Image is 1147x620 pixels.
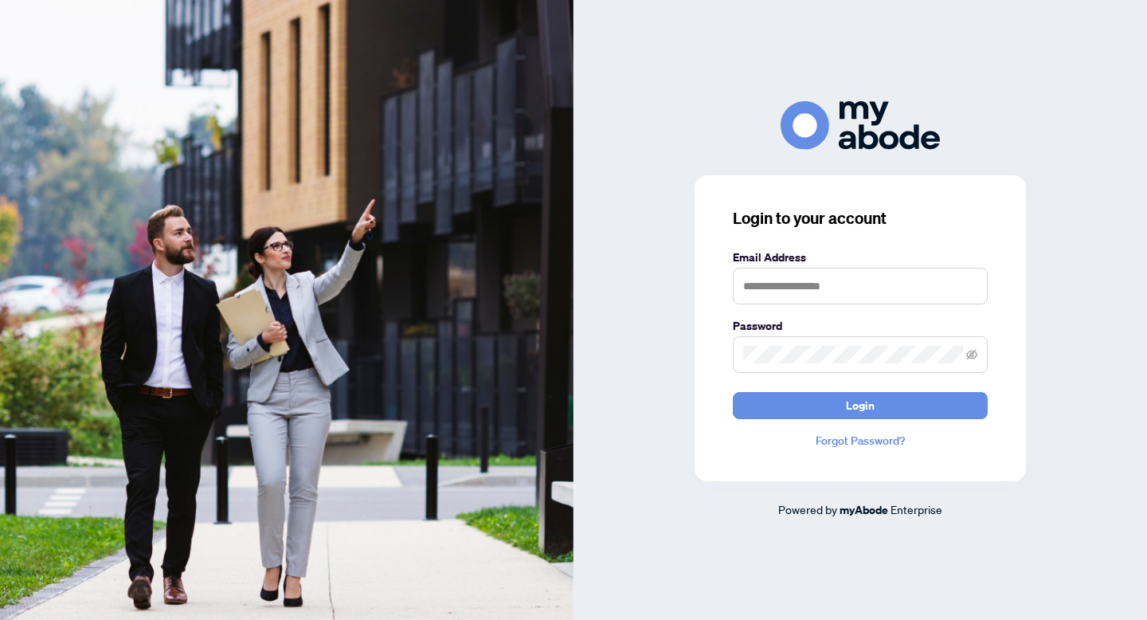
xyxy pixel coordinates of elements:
[733,317,988,335] label: Password
[966,349,977,360] span: eye-invisible
[733,207,988,230] h3: Login to your account
[846,393,875,418] span: Login
[733,432,988,449] a: Forgot Password?
[733,392,988,419] button: Login
[840,501,888,519] a: myAbode
[733,249,988,266] label: Email Address
[781,101,940,150] img: ma-logo
[778,502,837,516] span: Powered by
[891,502,942,516] span: Enterprise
